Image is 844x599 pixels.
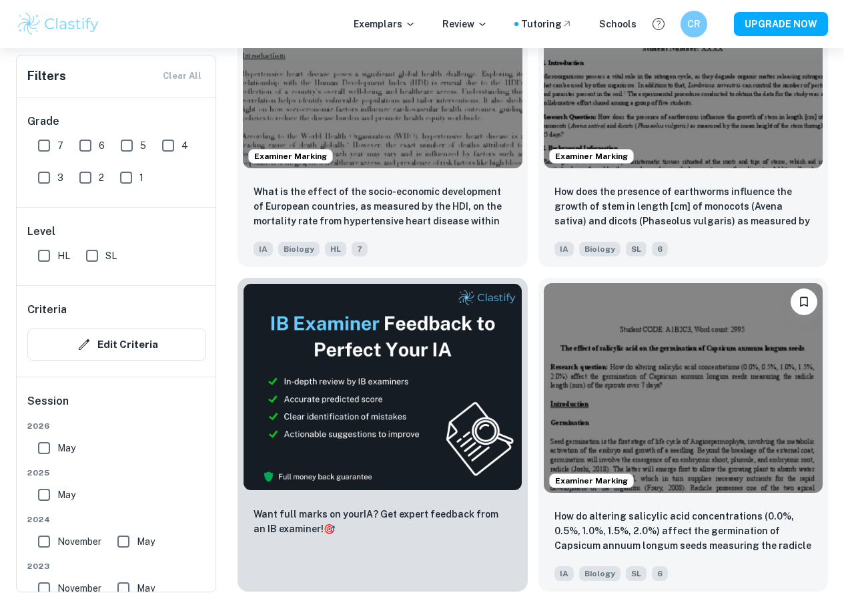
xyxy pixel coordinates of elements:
span: SL [105,248,117,263]
a: Tutoring [521,17,572,31]
button: CR [681,11,707,37]
img: Clastify logo [16,11,101,37]
span: IA [554,242,574,256]
span: IA [554,566,574,581]
span: 5 [140,138,146,153]
button: Bookmark [791,288,817,315]
a: Schools [599,17,637,31]
span: Biology [579,566,620,581]
span: IA [254,242,273,256]
p: How does the presence of earthworms influence the growth of stem in length [cm] of monocots (Aven... [554,184,813,230]
span: May [137,534,155,549]
h6: Filters [27,67,66,85]
p: Exemplars [354,17,416,31]
span: May [57,487,75,502]
span: 🎯 [324,524,335,534]
h6: Session [27,393,206,420]
a: Examiner MarkingBookmarkHow do altering salicylic acid concentrations (0.0%, 0.5%, 1.0%, 1.5%, 2.... [538,278,829,592]
span: HL [325,242,346,256]
span: 2024 [27,514,206,526]
button: UPGRADE NOW [734,12,828,36]
span: November [57,581,101,596]
h6: CR [687,17,702,31]
span: SL [626,242,647,256]
span: Biology [579,242,620,256]
span: Examiner Marking [550,150,633,162]
span: 2023 [27,560,206,572]
span: 7 [352,242,368,256]
span: Biology [278,242,320,256]
h6: Criteria [27,302,67,318]
img: Thumbnail [243,283,522,491]
span: November [57,534,101,549]
span: HL [57,248,70,263]
p: Review [442,17,488,31]
span: 6 [652,242,668,256]
h6: Grade [27,114,206,130]
span: Examiner Marking [550,475,633,487]
h6: Level [27,224,206,240]
span: 6 [99,138,105,153]
span: 2025 [27,467,206,479]
span: 1 [139,170,143,185]
span: 3 [57,170,63,185]
p: What is the effect of the socio-economic development of European countries, as measured by the HD... [254,184,512,230]
span: SL [626,566,647,581]
span: 7 [57,138,63,153]
span: 4 [181,138,188,153]
span: Examiner Marking [249,150,332,162]
p: How do altering salicylic acid concentrations (0.0%, 0.5%, 1.0%, 1.5%, 2.0%) affect the germinati... [554,509,813,554]
img: Biology IA example thumbnail: How do altering salicylic acid concentra [544,283,823,493]
button: Help and Feedback [647,13,670,35]
a: ThumbnailWant full marks on yourIA? Get expert feedback from an IB examiner! [238,278,528,592]
p: Want full marks on your IA ? Get expert feedback from an IB examiner! [254,507,512,536]
span: 2 [99,170,104,185]
span: May [57,441,75,455]
span: 2026 [27,420,206,432]
span: May [137,581,155,596]
span: 6 [652,566,668,581]
button: Edit Criteria [27,329,206,361]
